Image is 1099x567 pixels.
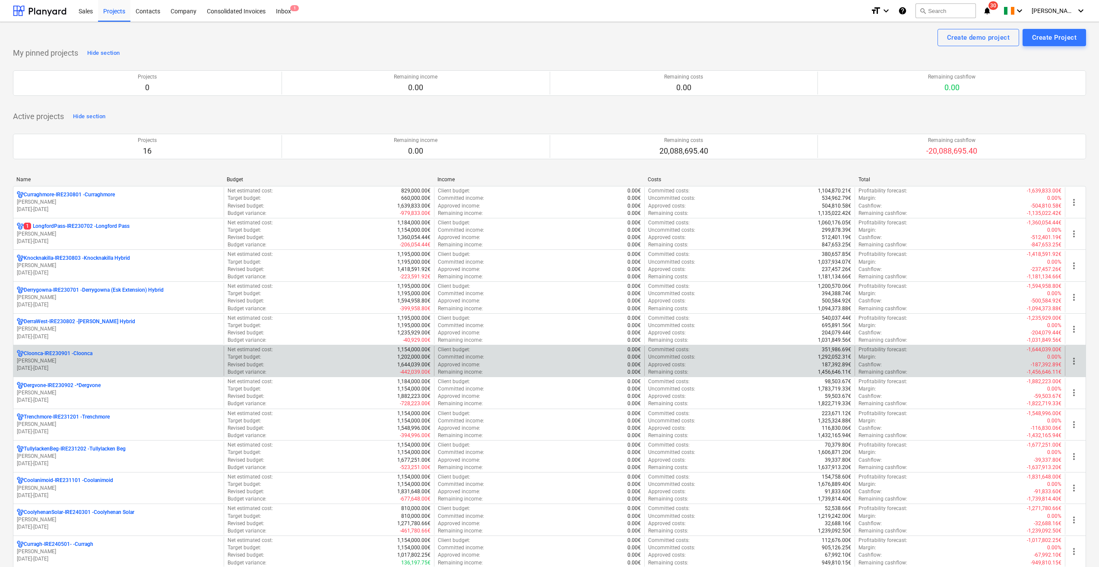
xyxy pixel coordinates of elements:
p: 380,657.85€ [822,251,851,258]
p: [PERSON_NAME] [17,421,220,428]
span: 1 [290,5,299,11]
p: 1,104,870.21€ [818,187,851,195]
p: Remaining costs [664,73,703,81]
p: 504,810.58€ [822,202,851,210]
p: Revised budget : [228,202,264,210]
p: 1,094,373.88€ [818,305,851,312]
p: 695,891.56€ [822,322,851,329]
p: [DATE] - [DATE] [17,365,220,372]
p: Active projects [13,111,64,122]
p: 1,037,934.07€ [818,258,851,266]
p: -1,360,054.44€ [1027,219,1061,227]
p: 0.00€ [627,273,641,280]
iframe: Chat Widget [1056,526,1099,567]
p: Net estimated cost : [228,187,273,195]
div: Project has multi currencies enabled [17,445,24,453]
span: more_vert [1069,229,1079,239]
p: Margin : [858,322,876,329]
p: Remaining income : [438,241,483,249]
p: Remaining costs [659,137,708,144]
p: LongfordPass-IRE230702 - Longford Pass [24,223,130,230]
p: Approved costs : [648,266,686,273]
p: [DATE] - [DATE] [17,301,220,309]
div: Coolanimoid-IRE231101 -Coolanimoid[PERSON_NAME][DATE]-[DATE] [17,477,220,499]
p: Target budget : [228,322,261,329]
p: Cashflow : [858,234,882,241]
div: Trenchmore-IRE231201 -Trenchmore[PERSON_NAME][DATE]-[DATE] [17,413,220,435]
span: search [919,7,926,14]
p: Client budget : [438,283,470,290]
p: -1,181,134.66€ [1027,273,1061,280]
p: 1,195,000.00€ [397,251,431,258]
p: Uncommitted costs : [648,353,695,361]
div: Hide section [73,112,105,122]
p: Net estimated cost : [228,315,273,322]
p: Approved costs : [648,297,686,305]
p: Committed income : [438,258,484,266]
p: 394,388.74€ [822,290,851,297]
p: -206,054.44€ [400,241,431,249]
p: 1,594,958.80€ [397,297,431,305]
p: Committed income : [438,353,484,361]
p: 20,088,695.40 [659,146,708,156]
p: 500,584.92€ [822,297,851,305]
p: Committed costs : [648,283,690,290]
p: [PERSON_NAME] [17,485,220,492]
p: Approved income : [438,297,480,305]
i: Knowledge base [898,6,907,16]
p: Profitability forecast : [858,219,907,227]
p: 0.00€ [627,353,641,361]
i: notifications [983,6,991,16]
div: 1LongfordPass-IRE230702 -Longford Pass[PERSON_NAME][DATE]-[DATE] [17,223,220,245]
p: 512,401.19€ [822,234,851,241]
p: Committed costs : [648,187,690,195]
p: 0.00 [394,82,437,93]
p: Budget variance : [228,210,266,217]
p: Uncommitted costs : [648,290,695,297]
div: CoolyhenanSolar-IRE240301 -Coolyhenan Solar[PERSON_NAME][DATE]-[DATE] [17,509,220,531]
p: Committed costs : [648,219,690,227]
div: TullylackenBeg-IRE231202 -Tullylacken Beg[PERSON_NAME][DATE]-[DATE] [17,445,220,467]
p: Projects [138,137,157,144]
p: Margin : [858,195,876,202]
p: Budget variance : [228,337,266,344]
p: 1,195,000.00€ [397,290,431,297]
div: Project has multi currencies enabled [17,413,24,421]
p: [DATE] - [DATE] [17,492,220,499]
p: 0 [138,82,157,93]
p: 660,000.00€ [401,195,431,202]
p: 1,639,833.00€ [397,202,431,210]
p: -237,457.26€ [1031,266,1061,273]
p: 0.00€ [627,283,641,290]
div: Derrygowna-IRE230701 -Derrygowna (Esk Extension) Hybrid[PERSON_NAME][DATE]-[DATE] [17,287,220,309]
p: Committed income : [438,195,484,202]
p: Revised budget : [228,266,264,273]
span: more_vert [1069,515,1079,525]
p: 0.00€ [627,258,641,266]
p: Budget variance : [228,273,266,280]
p: 829,000.00€ [401,187,431,195]
p: 0.00% [1047,290,1061,297]
p: 534,962.79€ [822,195,851,202]
p: Cashflow : [858,297,882,305]
p: 1,060,176.05€ [818,219,851,227]
div: Curragh-IRE240501- -Curragh[PERSON_NAME][DATE]-[DATE] [17,541,220,563]
p: Projects [138,73,157,81]
p: [DATE] - [DATE] [17,333,220,340]
p: [PERSON_NAME] [17,262,220,269]
p: -204,079.44€ [1031,329,1061,337]
span: 30 [988,1,998,10]
p: 0.00% [1047,258,1061,266]
button: Create Project [1023,29,1086,46]
div: Budget [227,176,430,183]
p: [PERSON_NAME] [17,453,220,460]
span: [PERSON_NAME] [1032,7,1075,14]
p: Remaining cashflow : [858,210,907,217]
p: 847,653.25€ [822,241,851,249]
p: -223,591.92€ [400,273,431,280]
p: Derrygowna-IRE230701 - Derrygowna (Esk Extension) Hybrid [24,287,164,294]
div: Total [858,176,1062,183]
p: 1,181,134.66€ [818,273,851,280]
div: Project has multi currencies enabled [17,287,24,294]
p: Revised budget : [228,329,264,337]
